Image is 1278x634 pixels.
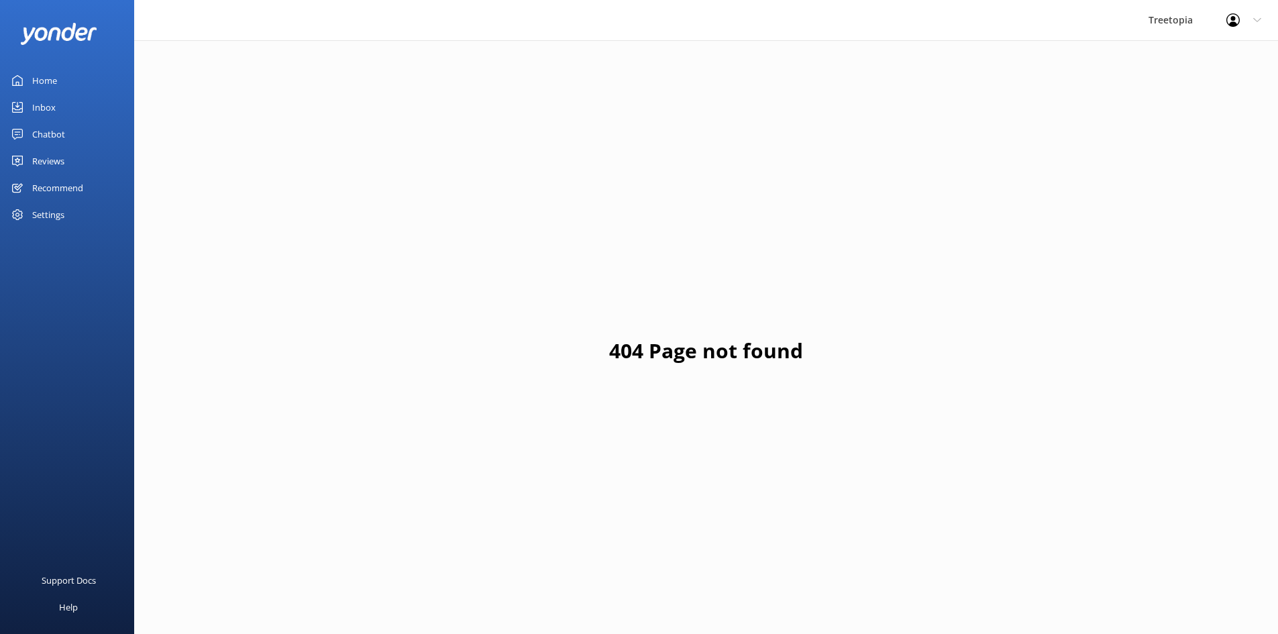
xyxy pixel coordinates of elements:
div: Support Docs [42,567,96,594]
div: Inbox [32,94,56,121]
div: Settings [32,201,64,228]
div: Reviews [32,148,64,174]
div: Help [59,594,78,621]
div: Chatbot [32,121,65,148]
img: yonder-white-logo.png [20,23,97,45]
div: Recommend [32,174,83,201]
h1: 404 Page not found [609,335,803,367]
div: Home [32,67,57,94]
